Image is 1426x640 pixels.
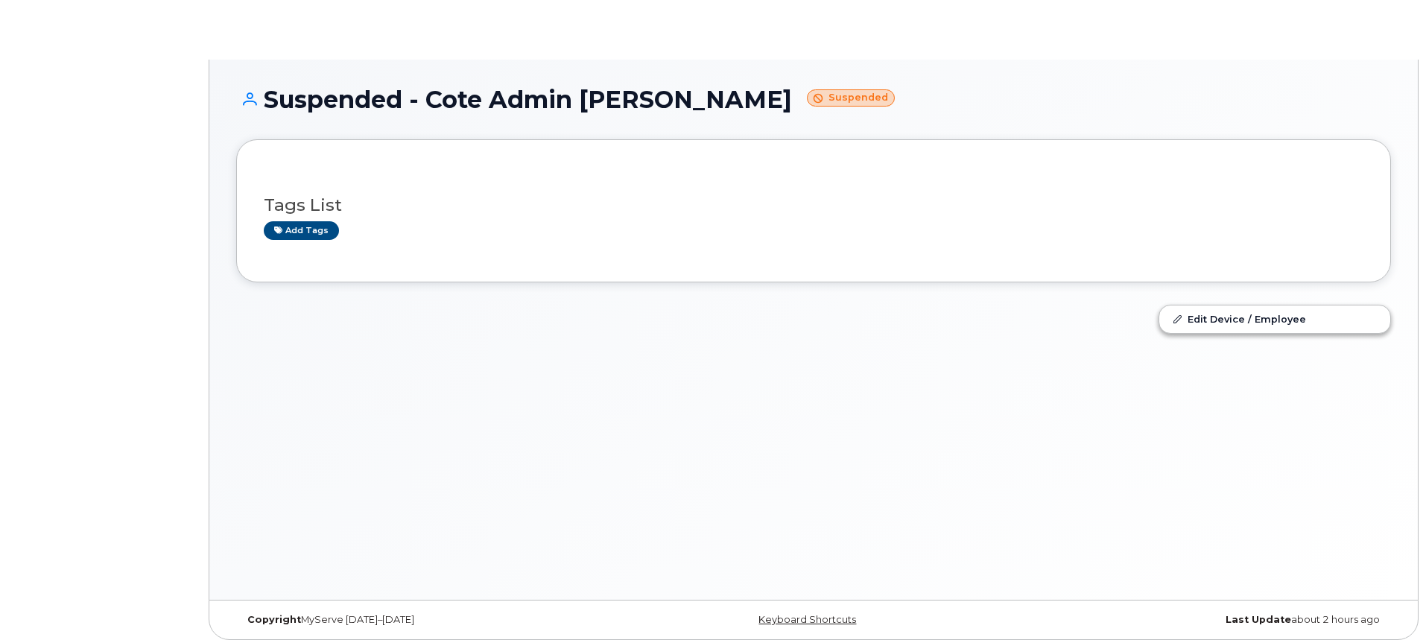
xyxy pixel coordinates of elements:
[807,89,895,107] small: Suspended
[236,86,1391,113] h1: Suspended - Cote Admin [PERSON_NAME]
[264,221,339,240] a: Add tags
[236,614,621,626] div: MyServe [DATE]–[DATE]
[758,614,856,625] a: Keyboard Shortcuts
[264,196,1363,215] h3: Tags List
[1006,614,1391,626] div: about 2 hours ago
[1159,305,1390,332] a: Edit Device / Employee
[247,614,301,625] strong: Copyright
[1226,614,1291,625] strong: Last Update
